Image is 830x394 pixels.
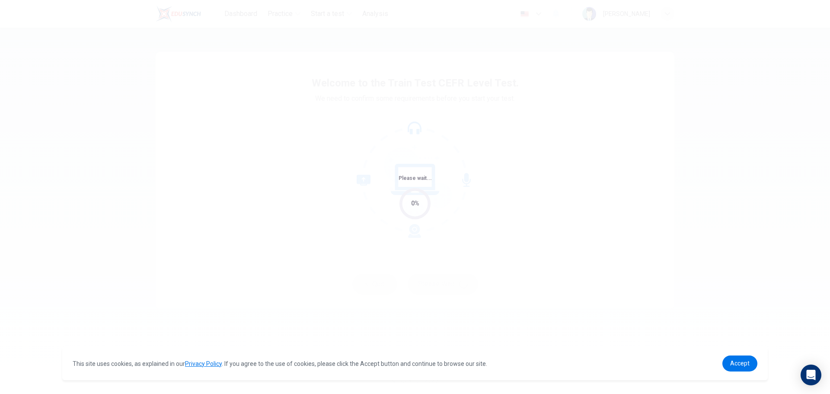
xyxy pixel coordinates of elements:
[399,175,432,181] span: Please wait...
[722,356,757,372] a: dismiss cookie message
[185,360,222,367] a: Privacy Policy
[730,360,750,367] span: Accept
[411,199,419,208] div: 0%
[801,365,821,385] div: Open Intercom Messenger
[73,360,487,367] span: This site uses cookies, as explained in our . If you agree to the use of cookies, please click th...
[62,347,768,380] div: cookieconsent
